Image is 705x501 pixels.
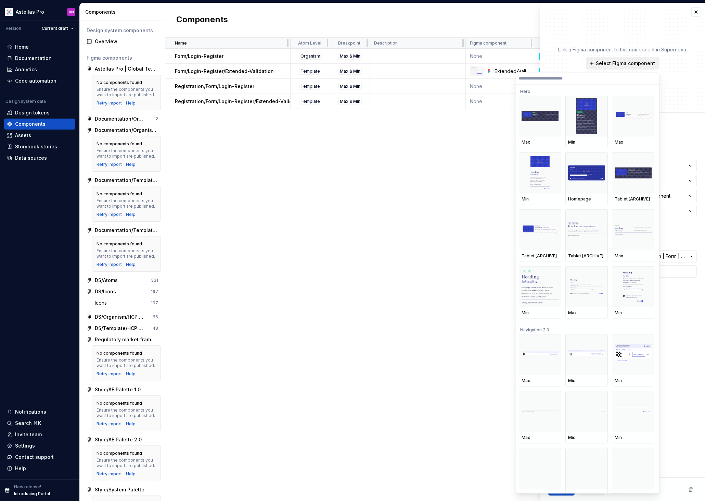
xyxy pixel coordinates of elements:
[522,196,559,202] div: Min
[126,421,136,427] a: Help
[97,100,122,106] button: Retry import
[97,248,156,259] div: Ensure the components you want to import are published.
[615,196,652,202] div: Tablet [ARCHIVE]
[95,325,146,332] div: DS/Template/HCP Portal
[85,9,162,15] div: Components
[97,80,142,85] div: No components found
[470,40,507,46] p: Figma component
[97,198,156,209] div: Ensure the components you want to import are published.
[97,148,156,159] div: Ensure the components you want to import are published.
[4,107,75,118] a: Design tokens
[15,408,46,415] div: Notifications
[97,241,142,247] div: No components found
[466,79,534,94] td: None
[97,471,122,477] button: Retry import
[15,44,29,50] div: Home
[4,429,75,440] a: Invite team
[466,49,534,64] td: None
[522,139,559,145] div: Max
[4,418,75,429] button: Search ⌘K
[1,4,78,19] button: Astellas ProRN
[84,275,161,286] a: DS/Atoms331
[299,53,322,60] div: Organism
[97,371,122,377] button: Retry import
[95,288,116,295] div: DS/Icons
[522,378,559,383] div: Max
[126,100,136,106] a: Help
[4,406,75,417] button: Notifications
[568,378,605,383] div: Mid
[15,77,56,84] div: Code automation
[4,463,75,474] button: Help
[338,83,362,90] div: Max & Min
[155,116,158,122] div: 2
[97,262,122,267] div: Retry import
[4,152,75,163] a: Data sources
[14,491,50,497] p: Introducing Portal
[151,300,158,306] div: 197
[95,65,158,72] div: Astellas Pro | Global Template
[374,40,398,46] p: Description
[596,60,655,67] span: Select Figma component
[126,162,136,167] div: Help
[97,212,122,217] div: Retry import
[495,68,530,75] div: Extended-Validation
[97,351,142,356] div: No components found
[539,53,566,60] div: Ready for QA
[522,492,559,497] div: Max
[126,262,136,267] a: Help
[558,46,687,53] p: Link a Figma component to this component in Supernova.
[84,484,161,495] a: Style/System Palette
[95,277,118,284] div: DS/Atoms
[615,139,652,145] div: Max
[338,40,360,46] p: Breakpoint
[5,99,46,104] div: Design system data
[4,41,75,52] a: Home
[15,431,42,438] div: Invite team
[84,384,161,395] a: Style/AE Palette 1.0
[126,212,136,217] a: Help
[615,435,652,440] div: Min
[5,26,21,31] div: Version
[84,311,161,322] a: DS/Organism/HCP Portal66
[568,139,605,145] div: Min
[466,94,534,109] td: None
[15,66,37,73] div: Analytics
[97,162,122,167] button: Retry import
[87,54,158,61] div: Figma components
[97,421,122,427] button: Retry import
[298,40,321,46] p: Atom Level
[39,24,77,33] button: Current draft
[92,297,161,308] a: Icons197
[4,119,75,130] a: Components
[522,253,559,259] div: Tablet [ARCHIVE]
[97,87,156,98] div: Ensure the components you want to import are published.
[84,434,161,445] a: Style/AE Palette 2.0
[568,492,605,497] div: Mid
[15,121,46,127] div: Components
[126,471,136,477] a: Help
[84,323,161,334] a: DS/Template/HCP Portal48
[634,253,686,260] span: Registration | Form | Login-Register | Extended-Validation
[95,115,146,122] div: Documentation/Organism/HCP Portal
[84,63,161,74] a: Astellas Pro | Global Template
[95,300,110,306] div: Icons
[15,420,41,427] div: Search ⌘K
[95,386,141,393] div: Style/AE Palette 1.0
[84,286,161,297] a: DS/Icons197
[15,454,54,461] div: Contact support
[15,55,52,62] div: Documentation
[4,452,75,463] button: Contact support
[84,334,161,345] a: Regulatory market framework
[151,278,158,283] div: 331
[97,457,156,468] div: Ensure the components you want to import are published.
[4,440,75,451] a: Settings
[84,125,161,136] a: Documentation/Organism/HCP Portal 2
